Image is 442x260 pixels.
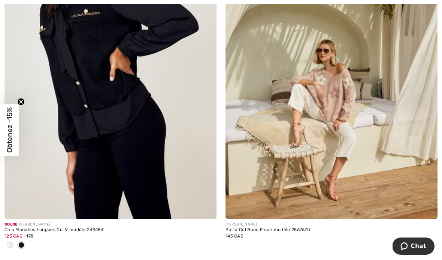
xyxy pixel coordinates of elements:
span: Obtenez -15% [5,108,14,153]
span: 175 [26,233,33,239]
div: [PERSON_NAME] [225,222,438,227]
div: Chic Manches Longues Col V modèle 243454 [4,227,217,233]
div: [PERSON_NAME] [4,222,217,227]
span: Solde [4,222,18,227]
iframe: Ouvre un widget dans lequel vous pouvez chatter avec l’un de nos agents [393,238,435,256]
span: 145 CA$ [225,233,243,239]
div: Off White [4,239,16,252]
div: Black [16,239,27,252]
button: Close teaser [17,98,25,106]
span: 123 CA$ [4,233,22,239]
div: Pull à Col Rond Fleuri modèle 256767U [225,227,438,233]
